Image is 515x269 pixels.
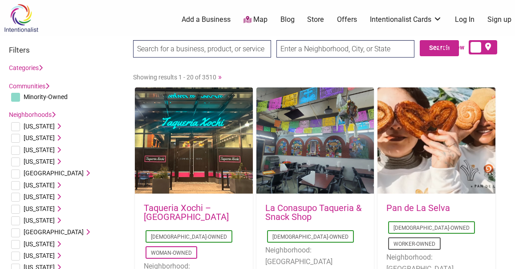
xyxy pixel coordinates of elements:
[24,170,84,177] span: [GEOGRAPHIC_DATA]
[151,234,227,240] a: [DEMOGRAPHIC_DATA]-Owned
[24,182,55,189] span: [US_STATE]
[24,193,55,200] span: [US_STATE]
[487,15,511,25] a: Sign up
[455,15,474,25] a: Log In
[24,134,55,141] span: [US_STATE]
[386,203,450,213] a: Pan de La Selva
[420,40,459,56] button: Search
[272,234,349,240] a: [DEMOGRAPHIC_DATA]-Owned
[9,64,43,71] a: Categories
[265,244,365,267] li: Neighborhood: [GEOGRAPHIC_DATA]
[243,15,268,25] a: Map
[24,158,55,165] span: [US_STATE]
[24,252,55,259] span: [US_STATE]
[9,46,124,54] h3: Filters
[24,240,55,248] span: [US_STATE]
[265,203,361,222] a: La Conasupo Taqueria & Snack Shop
[9,111,56,118] a: Neighborhoods
[24,123,55,130] span: [US_STATE]
[9,83,49,90] a: Communities
[218,72,222,81] a: »
[24,205,55,212] span: [US_STATE]
[370,15,442,25] a: Intentionalist Cards
[337,15,357,25] a: Offers
[280,15,295,25] a: Blog
[133,74,216,81] span: Showing results 1 - 20 of 3510
[24,228,84,236] span: [GEOGRAPHIC_DATA]
[276,40,414,58] input: Enter a Neighborhood, City, or State
[24,146,55,153] span: [US_STATE]
[438,43,469,52] span: List View
[133,40,271,58] input: Search for a business, product, or service
[24,217,55,224] span: [US_STATE]
[307,15,324,25] a: Store
[151,250,192,256] a: Woman-Owned
[24,93,68,100] span: Minority-Owned
[144,203,229,222] a: Taqueria Xochi – [GEOGRAPHIC_DATA]
[393,225,470,231] a: [DEMOGRAPHIC_DATA]-Owned
[182,15,231,25] a: Add a Business
[393,241,435,247] a: Worker-Owned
